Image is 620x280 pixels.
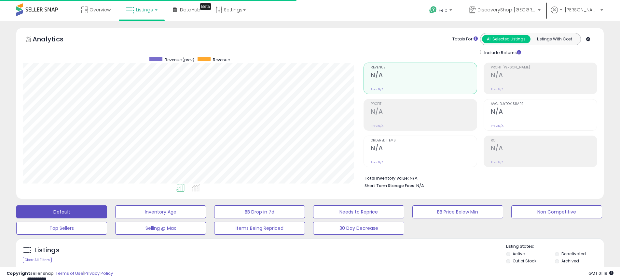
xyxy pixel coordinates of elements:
[530,35,579,43] button: Listings With Cost
[561,258,579,264] label: Archived
[551,7,603,21] a: Hi [PERSON_NAME]
[491,102,597,106] span: Avg. Buybox Share
[477,7,536,13] span: DiscoveryShop [GEOGRAPHIC_DATA]
[416,183,424,189] span: N/A
[371,160,383,164] small: Prev: N/A
[452,36,478,42] div: Totals For
[511,205,602,218] button: Non Competitive
[7,271,113,277] div: seller snap | |
[371,66,477,69] span: Revenue
[491,71,597,80] h2: N/A
[313,222,404,235] button: 30 Day Decrease
[214,205,305,218] button: BB Drop in 7d
[491,144,597,153] h2: N/A
[424,1,459,21] a: Help
[84,270,113,276] a: Privacy Policy
[365,174,592,182] li: N/A
[491,87,503,91] small: Prev: N/A
[588,270,613,276] span: 2025-08-18 01:19 GMT
[491,108,597,117] h2: N/A
[371,71,477,80] h2: N/A
[16,222,107,235] button: Top Sellers
[371,124,383,128] small: Prev: N/A
[371,144,477,153] h2: N/A
[165,57,194,63] span: Revenue (prev)
[475,49,529,56] div: Include Returns
[412,205,503,218] button: BB Price Below Min
[90,7,111,13] span: Overview
[214,222,305,235] button: Items Being Repriced
[561,251,586,257] label: Deactivated
[371,108,477,117] h2: N/A
[513,258,536,264] label: Out of Stock
[371,87,383,91] small: Prev: N/A
[115,205,206,218] button: Inventory Age
[213,57,230,63] span: Revenue
[365,183,415,188] b: Short Term Storage Fees:
[491,66,597,69] span: Profit [PERSON_NAME]
[506,243,604,250] p: Listing States:
[559,7,599,13] span: Hi [PERSON_NAME]
[371,139,477,142] span: Ordered Items
[115,222,206,235] button: Selling @ Max
[491,124,503,128] small: Prev: N/A
[7,270,30,276] strong: Copyright
[16,205,107,218] button: Default
[429,6,437,14] i: Get Help
[23,257,52,263] div: Clear All Filters
[200,3,211,10] div: Tooltip anchor
[56,270,83,276] a: Terms of Use
[513,251,525,257] label: Active
[482,35,530,43] button: All Selected Listings
[180,7,200,13] span: DataHub
[136,7,153,13] span: Listings
[365,175,409,181] b: Total Inventory Value:
[34,246,60,255] h5: Listings
[439,7,448,13] span: Help
[33,35,76,45] h5: Analytics
[491,139,597,142] span: ROI
[491,160,503,164] small: Prev: N/A
[371,102,477,106] span: Profit
[313,205,404,218] button: Needs to Reprice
